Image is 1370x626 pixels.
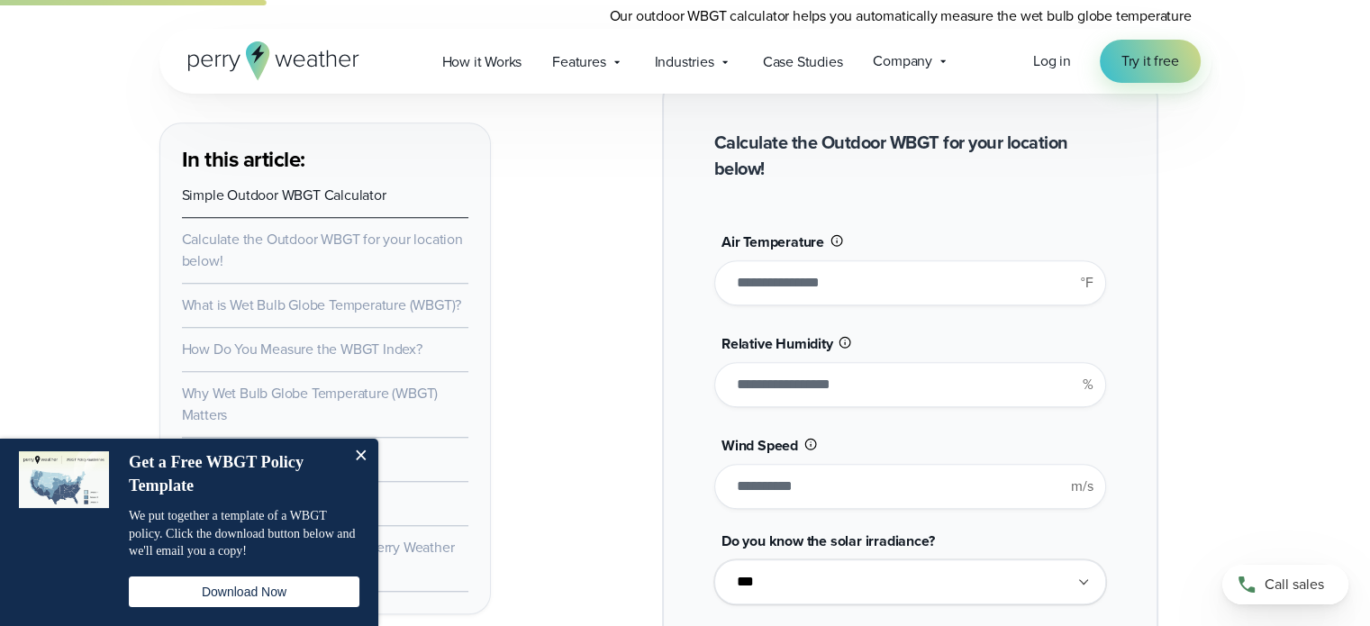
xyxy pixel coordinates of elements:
img: dialog featured image [19,451,109,508]
span: Case Studies [763,51,843,73]
span: Relative Humidity [721,333,833,354]
a: Why Wet Bulb Globe Temperature (WBGT) Matters [182,383,439,425]
a: Call sales [1222,565,1348,604]
a: Try it free [1100,40,1201,83]
p: We put together a template of a WBGT policy. Click the download button below and we'll email you ... [129,507,359,560]
span: Company [873,50,932,72]
span: Call sales [1265,574,1324,595]
h2: Calculate the Outdoor WBGT for your location below! [714,130,1106,182]
span: Industries [655,51,714,73]
a: How Do You Measure the WBGT Index? [182,339,422,359]
p: Our outdoor WBGT calculator helps you automatically measure the wet bulb globe temperature quickl... [610,5,1211,49]
span: Features [552,51,605,73]
a: Case Studies [748,43,858,80]
button: Close [342,439,378,475]
a: How it Works [427,43,538,80]
h3: In this article: [182,145,468,174]
span: Wind Speed [721,435,798,456]
span: Do you know the solar irradiance? [721,531,934,551]
span: Air Temperature [721,231,824,252]
h4: Get a Free WBGT Policy Template [129,451,340,497]
span: How it Works [442,51,522,73]
span: Try it free [1121,50,1179,72]
a: Calculate the Outdoor WBGT for your location below! [182,229,463,271]
button: Download Now [129,576,359,607]
a: Simple Outdoor WBGT Calculator [182,185,386,205]
a: What is Wet Bulb Globe Temperature (WBGT)? [182,295,462,315]
a: Log in [1033,50,1071,72]
span: Log in [1033,50,1071,71]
